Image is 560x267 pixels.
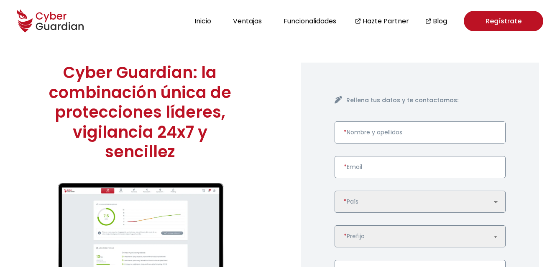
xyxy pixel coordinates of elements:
[363,16,409,26] a: Hazte Partner
[346,96,506,105] h4: Rellena tus datos y te contactamos:
[42,63,238,162] h1: Cyber Guardian: la combinación única de protecciones líderes, vigilancia 24x7 y sencillez
[464,11,543,31] a: Regístrate
[230,15,264,27] button: Ventajas
[281,15,339,27] button: Funcionalidades
[433,16,447,26] a: Blog
[192,15,214,27] button: Inicio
